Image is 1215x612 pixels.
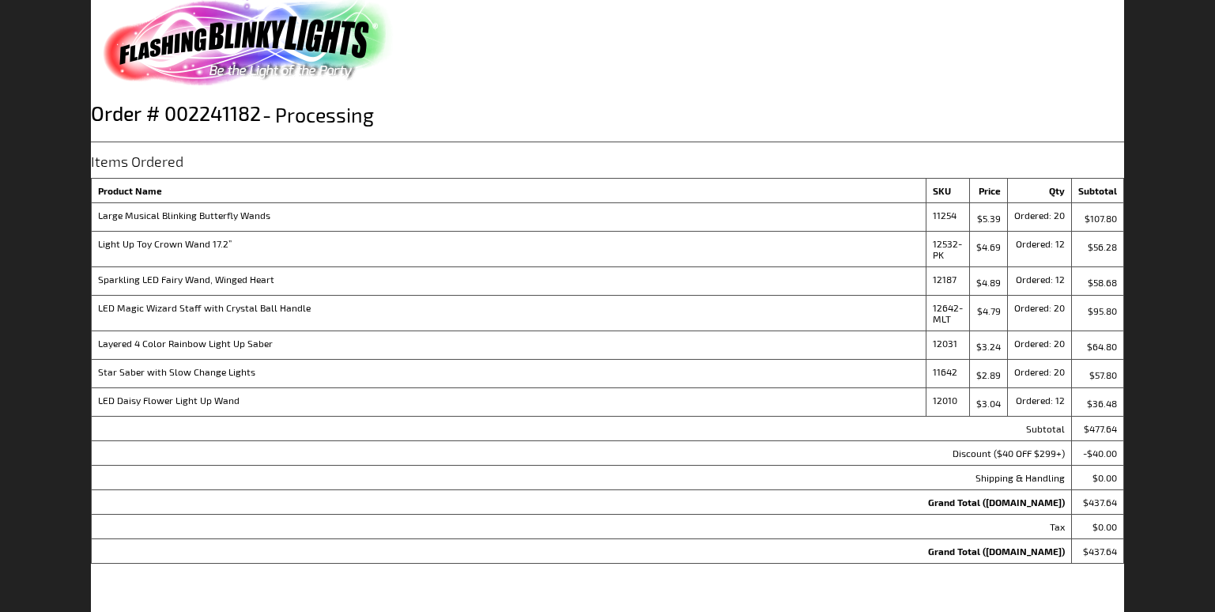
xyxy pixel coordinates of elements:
span: $107.80 [1085,213,1117,224]
strong: LED Daisy Flower Light Up Wand [98,395,919,406]
span: 20 [1054,338,1065,349]
span: $64.80 [1087,341,1117,352]
span: $3.04 [976,398,1001,409]
span: $4.89 [976,277,1001,288]
span: $3.24 [976,341,1001,352]
span: $4.69 [976,241,1001,252]
span: $5.39 [977,213,1001,224]
strong: Grand Total ([DOMAIN_NAME]) [928,546,1065,557]
span: Ordered [1016,395,1055,406]
span: $437.64 [1083,497,1117,508]
td: 12532-PK [926,231,969,266]
span: Ordered [1014,366,1054,377]
span: $36.48 [1087,398,1117,409]
span: 12 [1055,274,1065,285]
span: Ordered [1014,338,1054,349]
span: 20 [1054,302,1065,313]
span: $58.68 [1088,277,1117,288]
th: Subtotal [92,416,1071,440]
strong: Sparkling LED Fairy Wand, Winged Heart [98,274,919,285]
span: Ordered [1014,210,1054,221]
span: $437.64 [1083,546,1117,557]
strong: LED Magic Wizard Staff with Crystal Ball Handle [98,302,919,313]
th: Product Name [92,178,926,202]
th: Subtotal [1071,178,1123,202]
span: $0.00 [1092,521,1117,532]
th: SKU [926,178,969,202]
span: Ordered [1016,274,1055,285]
strong: Large Musical Blinking Butterfly Wands [98,210,919,221]
th: Shipping & Handling [92,465,1071,489]
span: Processing [261,101,374,126]
span: $0.00 [1092,472,1117,483]
th: Price [969,178,1007,202]
td: 12031 [926,331,969,359]
strong: Star Saber with Slow Change Lights [98,366,919,377]
th: Tax [92,514,1071,538]
th: Qty [1007,178,1071,202]
strong: Layered 4 Color Rainbow Light Up Saber [98,338,919,349]
td: 12642-MLT [926,295,969,331]
td: 11254 [926,202,969,231]
td: 12010 [926,387,969,416]
span: -$40.00 [1083,448,1117,459]
span: $57.80 [1089,369,1117,380]
span: 20 [1054,210,1065,221]
span: 12 [1055,238,1065,249]
span: $4.79 [977,305,1001,316]
strong: Items Ordered [91,154,183,170]
span: Ordered [1014,302,1054,313]
span: 20 [1054,366,1065,377]
strong: Grand Total ([DOMAIN_NAME]) [928,497,1065,508]
th: Discount ($40 OFF $299+) [92,440,1071,465]
span: Order # 002241182 [91,101,261,125]
span: 12 [1055,395,1065,406]
span: Ordered [1016,238,1055,249]
span: $2.89 [976,369,1001,380]
strong: Light Up Toy Crown Wand 17.2” [98,238,919,249]
span: $477.64 [1084,423,1117,434]
td: 12187 [926,266,969,295]
td: 11642 [926,359,969,387]
span: $95.80 [1088,305,1117,316]
span: $56.28 [1088,241,1117,252]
